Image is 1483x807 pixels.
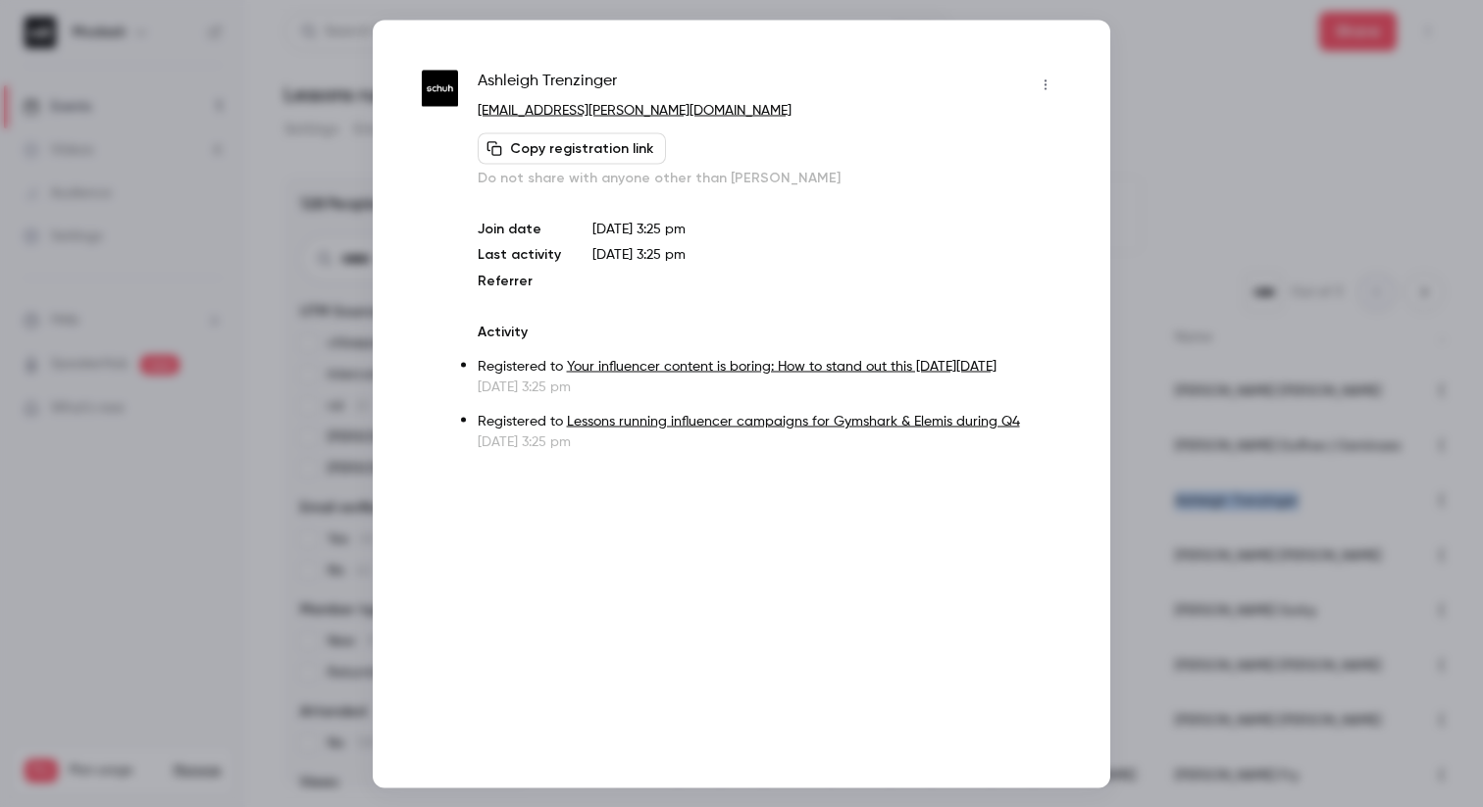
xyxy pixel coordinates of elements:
a: [EMAIL_ADDRESS][PERSON_NAME][DOMAIN_NAME] [478,103,792,117]
p: Last activity [478,244,561,265]
p: Join date [478,219,561,238]
p: [DATE] 3:25 pm [592,219,1061,238]
a: Lessons running influencer campaigns for Gymshark & Elemis during Q4 [567,414,1020,428]
p: [DATE] 3:25 pm [478,377,1061,396]
button: Copy registration link [478,132,666,164]
img: schuh.co.uk [422,71,458,107]
p: Do not share with anyone other than [PERSON_NAME] [478,168,1061,187]
p: [DATE] 3:25 pm [478,431,1061,451]
span: Ashleigh Trenzinger [478,69,617,100]
p: Referrer [478,271,561,290]
p: Registered to [478,411,1061,431]
p: Activity [478,322,1061,341]
a: Your influencer content is boring: How to stand out this [DATE][DATE] [567,359,997,373]
span: [DATE] 3:25 pm [592,247,686,261]
p: Registered to [478,356,1061,377]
